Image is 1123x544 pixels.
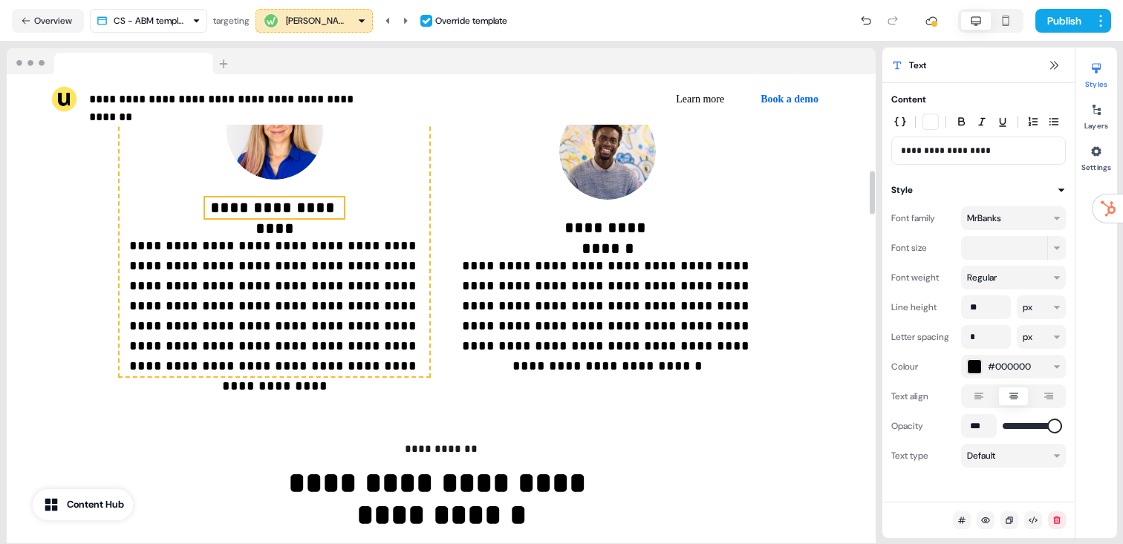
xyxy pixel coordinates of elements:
div: Default [967,448,995,463]
button: Settings [1075,140,1117,172]
button: Layers [1075,98,1117,131]
button: Styles [1075,56,1117,89]
span: #000000 [988,359,1031,374]
div: targeting [213,13,250,28]
div: Letter spacing [891,325,955,349]
div: Regular [967,270,997,285]
img: Image [227,83,323,180]
button: Publish [1035,9,1090,33]
div: [PERSON_NAME] [286,13,345,28]
div: Content [891,92,926,107]
div: Colour [891,355,955,378]
div: Font family [891,206,955,230]
div: Override template [435,13,507,28]
div: Learn moreBook a demo [447,86,831,113]
button: Learn more [664,86,736,113]
div: MrBanks [967,211,1049,226]
div: Style [891,183,913,197]
span: Text [909,58,926,73]
div: Text align [891,384,955,408]
div: px [1023,330,1032,344]
img: Image [559,103,656,200]
div: Content Hub [67,497,124,512]
div: Font weight [891,266,955,289]
button: Book a demo [748,86,831,113]
div: Text type [891,444,955,468]
div: Line height [891,295,955,319]
button: Style [891,183,1066,197]
button: [PERSON_NAME] [255,9,373,33]
img: Browser topbar [7,48,235,75]
button: MrBanks [961,206,1066,230]
button: Content Hub [33,489,133,520]
button: Overview [12,9,84,33]
div: px [1023,300,1032,315]
div: Opacity [891,414,955,438]
div: CS - ABM template [114,13,186,28]
button: #000000 [961,355,1066,378]
div: Font size [891,236,955,260]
